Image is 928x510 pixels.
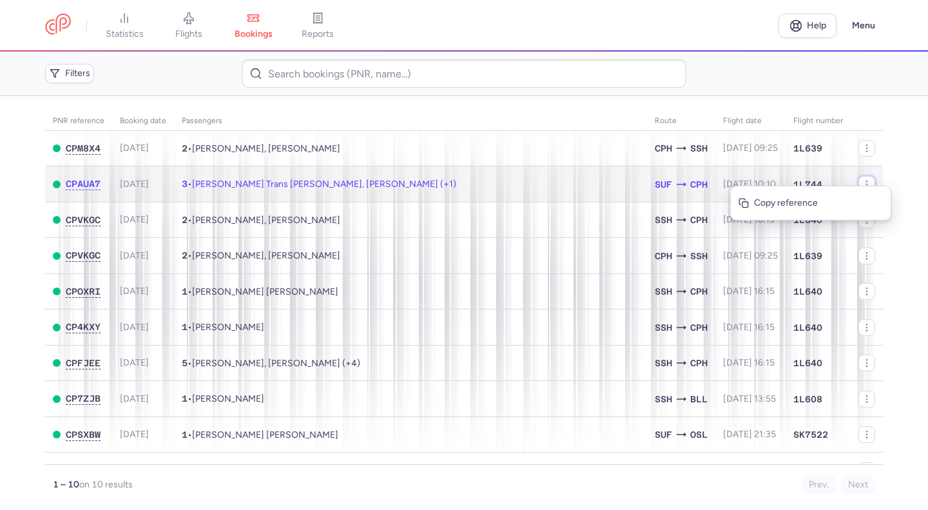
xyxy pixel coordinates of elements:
th: Route [647,112,715,131]
span: [DATE] 09:25 [723,142,778,153]
span: Kayed ABDULRAZEK [192,322,264,333]
span: • [182,179,456,190]
a: reports [285,12,350,40]
span: [DATE] [120,393,149,404]
span: [DATE] 21:35 [723,429,776,440]
button: CPFJEE [66,358,101,369]
span: SSH [690,141,708,155]
button: CPSXBW [66,429,101,440]
span: CPH [655,249,672,263]
span: • [182,143,340,154]
span: [DATE] [120,179,149,190]
span: • [182,393,264,404]
span: SUF [655,177,672,191]
span: 1L639 [793,250,822,262]
span: • [182,322,264,333]
span: CPH [690,177,708,191]
span: 1L744 [793,178,822,191]
span: CP7ZJB [66,393,101,404]
span: 1L640 [793,321,822,334]
span: SK7522 [793,428,828,441]
span: SSH [690,249,708,263]
span: SSH [655,284,672,299]
button: CPVKGC [66,215,101,226]
span: 1L608 [793,393,822,406]
button: Next [841,475,875,495]
span: on 10 results [79,479,133,490]
span: Tine BJOERN, Jesper NOERUM [192,215,340,226]
span: • [182,215,340,226]
span: CPH [690,320,708,335]
button: CP4KXY [66,322,101,333]
span: 2 [182,250,188,260]
span: OSL [690,427,708,442]
span: CPH [690,284,708,299]
button: CPAUA7 [66,179,101,190]
button: Filters [45,64,94,83]
span: SSH [655,392,672,406]
span: OSL [690,464,708,478]
button: CPVKGC [66,250,101,261]
a: statistics [92,12,157,40]
button: Menu [844,14,883,38]
button: Prev. [802,475,836,495]
span: 1 [182,393,188,404]
span: [DATE] 16:15 [723,286,775,297]
span: CPH [690,356,708,370]
span: SSH [655,213,672,227]
span: CPSXBW [66,429,101,440]
span: CPFJEE [66,358,101,368]
span: SUF [655,427,672,442]
span: • [182,358,360,369]
span: 1L640 [793,285,822,298]
span: SK7522 [793,464,828,477]
span: bookings [235,28,273,40]
span: [DATE] [120,250,149,261]
span: [DATE] [120,429,149,440]
span: BLL [690,392,708,406]
span: reports [302,28,334,40]
span: 1L640 [793,357,822,369]
span: [DATE] 16:15 [723,322,775,333]
button: CP7ZJB [66,393,101,404]
a: CitizenPlane red outlined logo [45,14,71,37]
span: Peder Soee LILLELUND, Karina BREMHOLM [192,143,340,154]
span: SSH [655,320,672,335]
span: Copy reference [754,197,883,210]
span: CPVKGC [66,215,101,225]
span: • [182,286,338,297]
button: CPOXRI [66,286,101,297]
span: 2 [182,143,188,153]
th: Flight number [786,112,851,131]
span: Tine BJOERN, Jesper NOERUM [192,250,340,261]
span: Maya SAFLO, Rania ZAGHAL, Mohamad SAFLO, Ahmad SAFLO, Haya SAFLO, Yousr SAFLO [192,358,360,369]
span: • [182,429,338,440]
span: [DATE] [120,286,149,297]
span: Help [807,21,826,30]
strong: 1 – 10 [53,479,79,490]
a: bookings [221,12,285,40]
span: Martin Trans HANSEN, Storm Lui GENET, Asger Egelund DUE [192,179,456,190]
th: Booking date [112,112,174,131]
a: Help [778,14,836,38]
button: CPM8X4 [66,143,101,154]
span: 1 [182,429,188,440]
button: Copy reference [731,191,891,215]
span: [DATE] [120,142,149,153]
span: SSH [655,356,672,370]
span: 1 [182,286,188,297]
span: CPM8X4 [66,143,101,153]
span: SUF [655,464,672,478]
a: flights [157,12,221,40]
span: [DATE] 16:15 [723,214,775,225]
span: CPH [690,213,708,227]
span: CPVKGC [66,250,101,260]
span: [DATE] [120,214,149,225]
span: 2 [182,215,188,225]
th: PNR reference [45,112,112,131]
span: [DATE] [120,357,149,368]
span: Mohammed IBRAHIM [192,393,264,404]
span: flights [175,28,202,40]
span: Sebastian Hans Erik SANDBERG [192,429,338,440]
